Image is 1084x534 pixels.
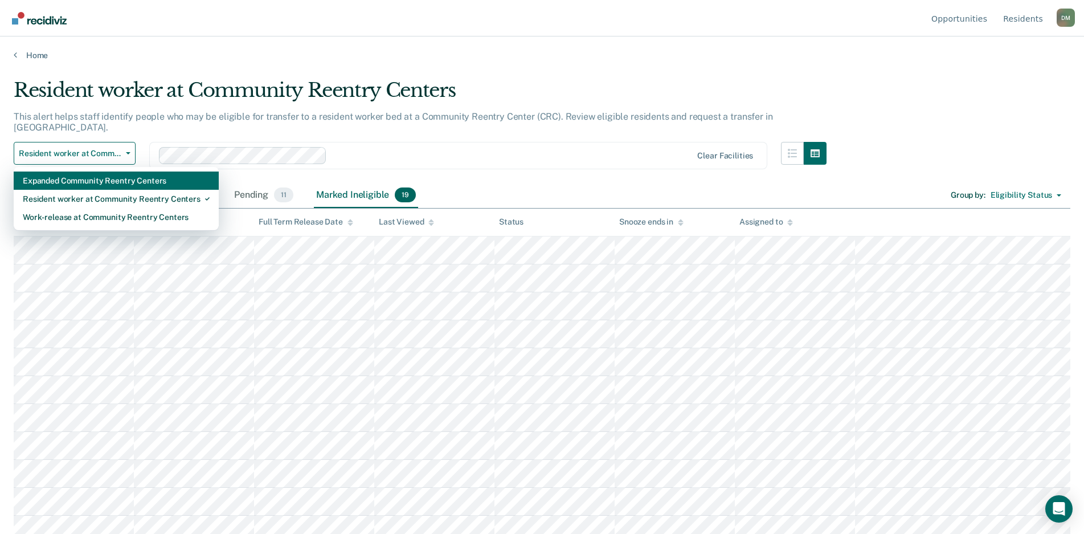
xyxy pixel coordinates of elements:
[379,217,434,227] div: Last Viewed
[985,186,1066,205] button: Eligibility Status
[991,190,1052,200] div: Eligibility Status
[739,217,793,227] div: Assigned to
[14,142,136,165] button: Resident worker at Community Reentry Centers
[314,183,418,208] div: Marked Ineligible19
[12,12,67,25] img: Recidiviz
[499,217,523,227] div: Status
[19,149,121,158] span: Resident worker at Community Reentry Centers
[274,187,293,202] span: 11
[619,217,684,227] div: Snooze ends in
[23,190,210,208] div: Resident worker at Community Reentry Centers
[1057,9,1075,27] div: D M
[259,217,353,227] div: Full Term Release Date
[395,187,416,202] span: 19
[14,111,772,133] p: This alert helps staff identify people who may be eligible for transfer to a resident worker bed ...
[14,79,827,111] div: Resident worker at Community Reentry Centers
[23,172,210,190] div: Expanded Community Reentry Centers
[14,50,1070,60] a: Home
[23,208,210,226] div: Work-release at Community Reentry Centers
[951,190,985,200] div: Group by :
[1057,9,1075,27] button: Profile dropdown button
[1045,495,1073,523] div: Open Intercom Messenger
[697,151,753,161] div: Clear facilities
[14,167,219,231] div: Dropdown Menu
[232,183,296,208] div: Pending11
